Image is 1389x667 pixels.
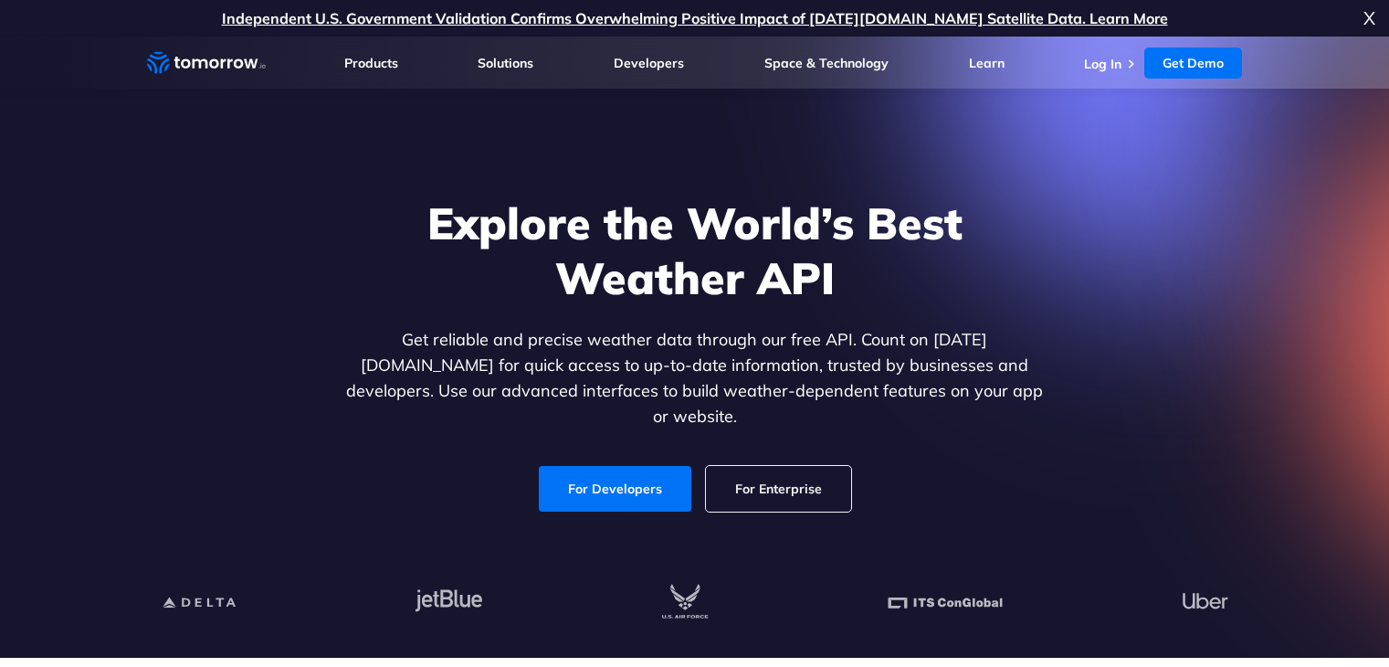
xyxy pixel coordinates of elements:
[1144,48,1242,79] a: Get Demo
[1084,56,1121,72] a: Log In
[342,196,1047,305] h1: Explore the World’s Best Weather API
[342,327,1047,429] p: Get reliable and precise weather data through our free API. Count on [DATE][DOMAIN_NAME] for quic...
[478,55,533,71] a: Solutions
[147,49,266,77] a: Home link
[969,55,1005,71] a: Learn
[222,9,1168,27] a: Independent U.S. Government Validation Confirms Overwhelming Positive Impact of [DATE][DOMAIN_NAM...
[539,466,691,512] a: For Developers
[344,55,398,71] a: Products
[706,466,851,512] a: For Enterprise
[614,55,684,71] a: Developers
[764,55,889,71] a: Space & Technology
